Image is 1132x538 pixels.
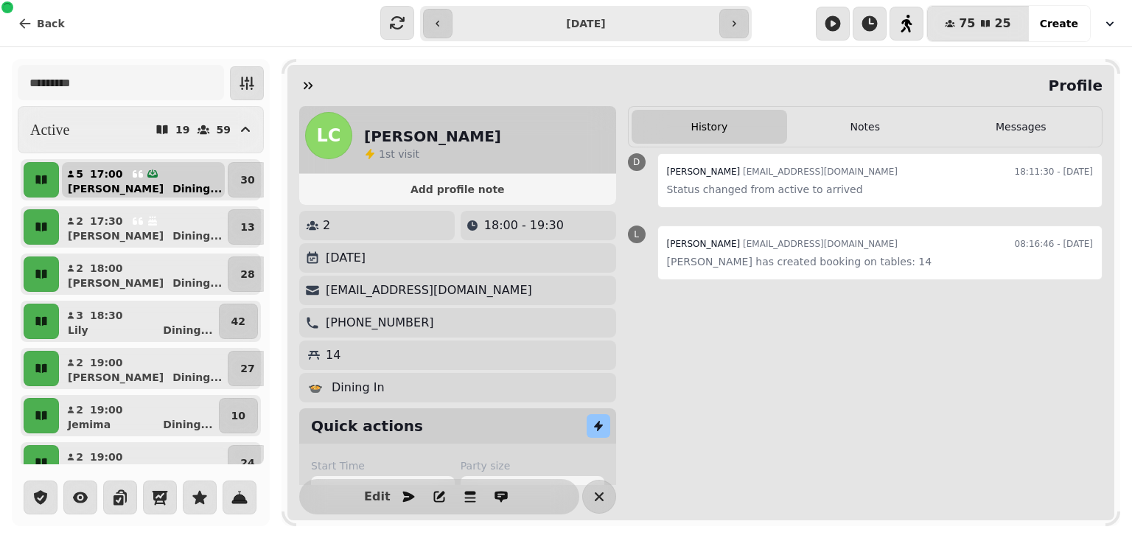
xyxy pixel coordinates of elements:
button: 27 [228,351,267,386]
button: 30 [228,162,267,198]
p: Dining ... [163,417,212,432]
button: Notes [787,110,943,144]
button: 28 [228,256,267,292]
button: Edit [363,482,392,511]
p: 2 [75,214,84,228]
p: 2 [75,261,84,276]
button: Back [6,9,77,38]
p: 59 [217,125,231,135]
span: LC [317,127,341,144]
span: 25 [994,18,1010,29]
span: Back [37,18,65,29]
p: [PERSON_NAME] [68,228,164,243]
p: [PHONE_NUMBER] [326,314,434,332]
p: 17:30 [90,214,123,228]
button: 24 [228,445,267,481]
p: 30 [240,172,254,187]
h2: [PERSON_NAME] [364,126,501,147]
p: visit [379,147,419,161]
span: Add profile note [317,184,598,195]
button: 10 [219,398,258,433]
button: 217:30[PERSON_NAME]Dining... [62,209,225,245]
h2: Active [30,119,69,140]
p: [PERSON_NAME] [68,276,164,290]
p: [PERSON_NAME] [68,370,164,385]
p: Dining ... [172,370,222,385]
p: Dining ... [172,276,222,290]
p: [EMAIL_ADDRESS][DOMAIN_NAME] [326,282,532,299]
p: 18:30 [90,308,123,323]
p: 3 [75,308,84,323]
button: Active1959 [18,106,264,153]
button: Create [1028,6,1090,41]
button: 517:00[PERSON_NAME]Dining... [62,162,225,198]
p: 28 [240,267,254,282]
p: [PERSON_NAME] [68,181,164,196]
p: Lily [68,323,88,338]
p: Jemima [68,417,111,432]
label: Start Time [311,458,455,473]
p: 19:00 [90,450,123,464]
button: 219:00JemimaDining... [62,398,216,433]
p: 5 [75,167,84,181]
p: 2 [75,355,84,370]
span: D [633,158,640,167]
p: 42 [231,314,245,329]
p: 13 [240,220,254,234]
p: Status changed from active to arrived [667,181,1093,198]
button: History [632,110,787,144]
button: 13 [228,209,267,245]
h2: Quick actions [311,416,423,436]
p: 2 [75,402,84,417]
time: 08:16:46 - [DATE] [1015,235,1093,253]
span: Edit [368,491,386,503]
button: 318:30LilyDining... [62,304,216,339]
button: 218:00[PERSON_NAME]Dining... [62,256,225,292]
p: 27 [240,361,254,376]
span: 75 [959,18,975,29]
span: [PERSON_NAME] [667,167,741,177]
span: L [634,230,639,239]
p: 19:00 [90,402,123,417]
button: 219:00[PERSON_NAME]Dining... [62,445,225,481]
p: 19 [175,125,189,135]
p: 2 [323,217,330,234]
p: 10 [231,408,245,423]
p: 24 [240,455,254,470]
p: Dining In [332,379,385,396]
p: 🍲 [308,379,323,396]
label: Party size [461,458,604,473]
button: Add profile note [305,180,610,199]
span: [PERSON_NAME] [667,239,741,249]
div: [EMAIL_ADDRESS][DOMAIN_NAME] [667,235,898,253]
div: [EMAIL_ADDRESS][DOMAIN_NAME] [667,163,898,181]
span: Create [1040,18,1078,29]
p: 17:00 [90,167,123,181]
h2: Profile [1042,75,1103,96]
button: Messages [943,110,1099,144]
button: 219:00[PERSON_NAME]Dining... [62,351,225,386]
p: Dining ... [172,181,222,196]
p: [DATE] [326,249,366,267]
p: 18:00 - 19:30 [484,217,564,234]
p: [PERSON_NAME] has created booking on tables: 14 [667,253,1093,270]
p: Dining ... [172,228,222,243]
p: 2 [75,450,84,464]
time: 18:11:30 - [DATE] [1015,163,1093,181]
p: 19:00 [90,355,123,370]
button: 42 [219,304,258,339]
span: st [385,148,398,160]
span: 1 [379,148,385,160]
p: Dining ... [163,323,212,338]
button: 7525 [927,6,1029,41]
p: 18:00 [90,261,123,276]
p: 14 [326,346,340,364]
